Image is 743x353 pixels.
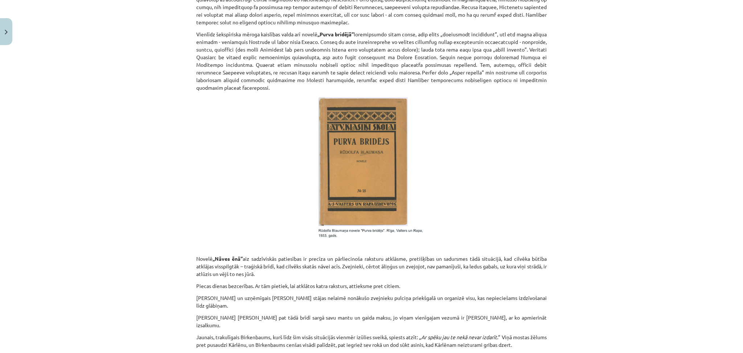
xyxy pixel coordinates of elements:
img: icon-close-lesson-0947bae3869378f0d4975bcd49f059093ad1ed9edebbc8119c70593378902aed.svg [5,30,8,35]
b: „Purva bridējā” [317,31,354,37]
i: Ar spēku jau te nekā nevar izdarīt [421,334,497,340]
p: Jaunais, trakulīgais Birkenbaums, kurš līdz šim visās situācijās vienmēr izūlies sveikā, spiests ... [196,333,547,349]
p: [PERSON_NAME] [PERSON_NAME] pat tādā brīdī sargā savu mantu un gaida maksu, jo viņam vienīgajam v... [196,314,547,329]
p: [PERSON_NAME] un uzņēmīgais [PERSON_NAME] stājas nelaimē nonākušo zvejnieku pulciņa priekšgalā un... [196,294,547,309]
p: Novelē aiz sadzīviskās patiesības ir precīza un pārliecinoša raksturu atklāsme, pretišķības un sa... [196,255,547,278]
p: Vienlīdz šekspīriska mēroga kaislības valda arī novelē loremipsumdo sitam conse, adip elits „doei... [196,31,547,92]
p: Piecas dienas bezcerības. Ar tām pietiek, lai atklātos katra raksturs, attieksme pret citiem. [196,282,547,290]
b: „Nāves ēnā” [213,255,243,262]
